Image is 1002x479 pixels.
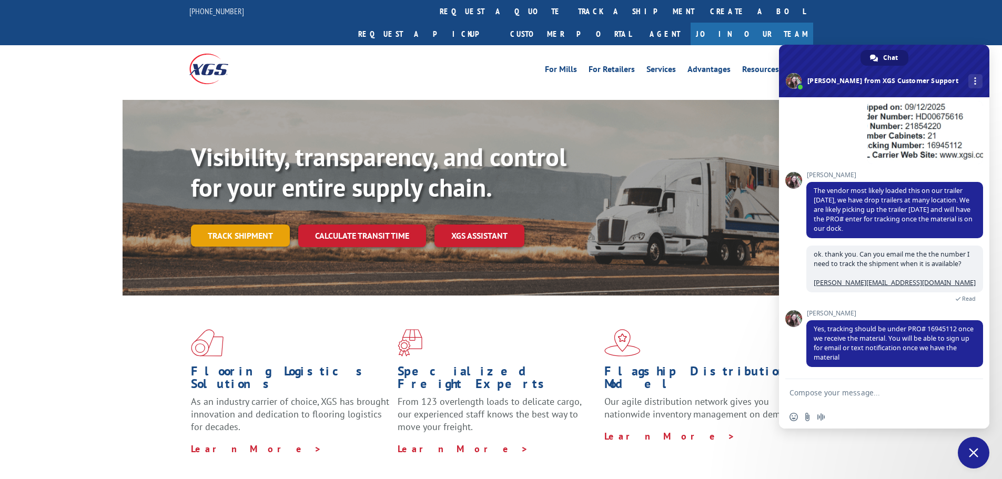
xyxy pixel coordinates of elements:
[604,395,798,420] span: Our agile distribution network gives you nationwide inventory management on demand.
[545,65,577,77] a: For Mills
[189,6,244,16] a: [PHONE_NUMBER]
[806,310,983,317] span: [PERSON_NAME]
[742,65,779,77] a: Resources
[806,171,983,179] span: [PERSON_NAME]
[814,324,974,362] span: Yes, tracking should be under PRO# 16945112 once we receive the material. You will be able to sig...
[604,430,735,442] a: Learn More >
[691,23,813,45] a: Join Our Team
[962,295,976,302] span: Read
[191,329,224,356] img: xgs-icon-total-supply-chain-intelligence-red
[298,225,426,247] a: Calculate transit time
[350,23,502,45] a: Request a pickup
[434,225,524,247] a: XGS ASSISTANT
[502,23,639,45] a: Customer Portal
[191,443,322,455] a: Learn More >
[790,388,956,398] textarea: Compose your message...
[790,413,798,421] span: Insert an emoji
[639,23,691,45] a: Agent
[861,50,908,66] div: Chat
[646,65,676,77] a: Services
[958,437,989,468] div: Close chat
[191,225,290,247] a: Track shipment
[883,50,898,66] span: Chat
[814,278,976,287] a: [PERSON_NAME][EMAIL_ADDRESS][DOMAIN_NAME]
[398,443,529,455] a: Learn More >
[589,65,635,77] a: For Retailers
[191,395,389,433] span: As an industry carrier of choice, XGS has brought innovation and dedication to flooring logistics...
[398,365,596,395] h1: Specialized Freight Experts
[817,413,825,421] span: Audio message
[191,140,566,203] b: Visibility, transparency, and control for your entire supply chain.
[604,329,641,356] img: xgs-icon-flagship-distribution-model-red
[814,186,973,233] span: The vendor most likely loaded this on our trailer [DATE], we have drop trailers at many location....
[191,365,390,395] h1: Flooring Logistics Solutions
[968,74,983,88] div: More channels
[814,250,976,287] span: ok. thank you. Can you email me the the number I need to track the shipment when it is available?
[687,65,731,77] a: Advantages
[398,395,596,442] p: From 123 overlength loads to delicate cargo, our experienced staff knows the best way to move you...
[398,329,422,356] img: xgs-icon-focused-on-flooring-red
[604,365,803,395] h1: Flagship Distribution Model
[803,413,812,421] span: Send a file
